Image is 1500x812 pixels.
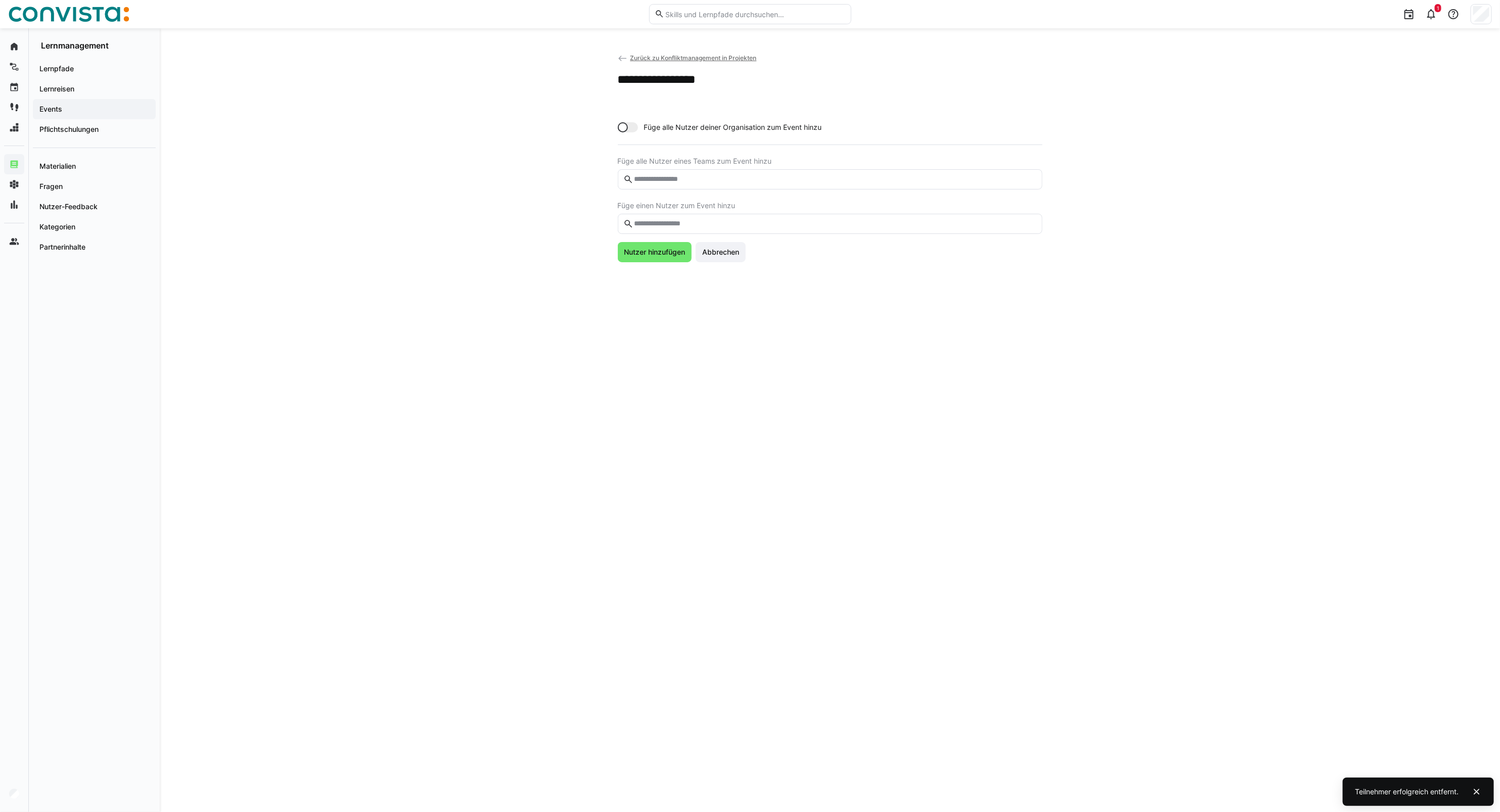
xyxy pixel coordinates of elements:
span: Füge einen Nutzer zum Event hinzu [618,202,1042,210]
span: Füge alle Nutzer eines Teams zum Event hinzu [618,157,1042,165]
input: Skills und Lernpfade durchsuchen… [664,10,845,19]
span: Abbrechen [701,247,741,257]
div: Teilnehmer erfolgreich entfernt. [1355,787,1459,797]
button: Nutzer hinzufügen [618,242,692,262]
span: 1 [1437,5,1439,11]
button: Abbrechen [696,242,746,262]
span: Nutzer hinzufügen [622,247,687,257]
a: Zurück zu Konfliktmanagement in Projekten [618,54,757,62]
span: Füge alle Nutzer deiner Organisation zum Event hinzu [644,122,822,132]
span: Zurück zu Konfliktmanagement in Projekten [630,54,756,62]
